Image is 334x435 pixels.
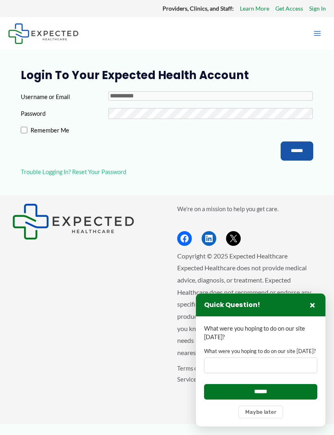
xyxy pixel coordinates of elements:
a: Trouble Logging In? Reset Your Password [21,168,126,175]
label: Username or Email [21,91,108,102]
aside: Footer Widget 1 [12,203,157,240]
img: Expected Healthcare Logo - side, dark font, small [12,203,134,240]
strong: Providers, Clinics, and Staff: [163,5,234,12]
h3: Quick Question! [204,301,260,309]
button: Maybe later [238,406,283,418]
h1: Login to Your Expected Health Account [21,69,313,82]
label: Remember Me [27,125,115,136]
span: Expected Healthcare does not provide medical advice, diagnosis, or treatment. Expected Healthcare... [177,264,322,356]
button: Close [308,300,317,310]
a: Learn More [240,3,269,14]
p: We're on a mission to help you get care. [177,203,322,214]
a: Get Access [275,3,303,14]
label: What were you hoping to do on our site [DATE]? [204,347,317,355]
img: Expected Healthcare Logo - side, dark font, small [8,23,79,44]
a: Sign In [309,3,326,14]
p: What were you hoping to do on our site [DATE]? [204,325,317,341]
aside: Footer Widget 2 [177,203,322,246]
label: Password [21,108,108,119]
a: Terms of Service [177,365,200,383]
span: Copyright © 2025 Expected Healthcare [177,252,288,260]
button: Main menu toggle [309,25,326,42]
aside: Footer Widget 3 [177,363,322,402]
